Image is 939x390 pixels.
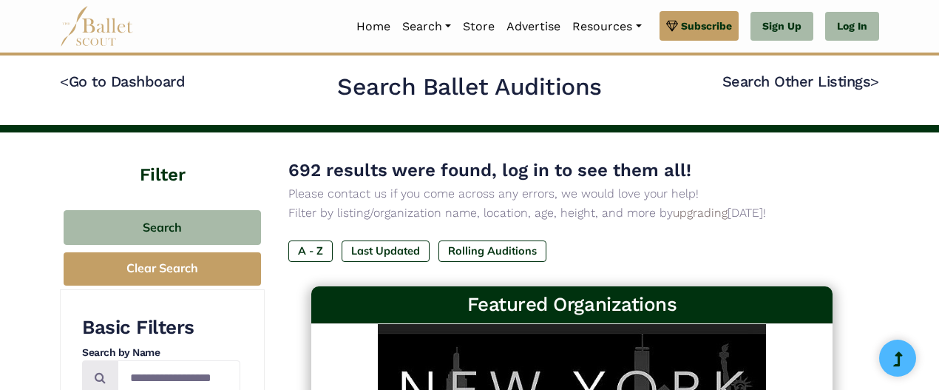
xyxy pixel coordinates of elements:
[722,73,879,90] a: Search Other Listings>
[750,12,813,41] a: Sign Up
[288,184,855,204] p: Please contact us if you come across any errors, we would love your help!
[64,252,261,286] button: Clear Search
[350,11,396,42] a: Home
[82,346,240,360] h4: Search by Name
[457,11,501,42] a: Store
[64,210,261,245] button: Search
[870,72,879,90] code: >
[566,11,647,42] a: Resources
[60,72,69,90] code: <
[660,11,739,41] a: Subscribe
[501,11,566,42] a: Advertise
[288,204,855,223] p: Filter by listing/organization name, location, age, height, and more by [DATE]!
[60,73,185,90] a: <Go to Dashboard
[288,241,333,261] label: A - Z
[342,241,430,261] label: Last Updated
[337,72,602,103] h2: Search Ballet Auditions
[323,292,821,317] h3: Featured Organizations
[438,241,546,261] label: Rolling Auditions
[288,160,691,181] span: 692 results were found, log in to see them all!
[666,18,678,34] img: gem.svg
[673,206,728,220] a: upgrading
[681,18,732,34] span: Subscribe
[825,12,879,41] a: Log In
[82,315,240,340] h3: Basic Filters
[396,11,457,42] a: Search
[60,132,265,188] h4: Filter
